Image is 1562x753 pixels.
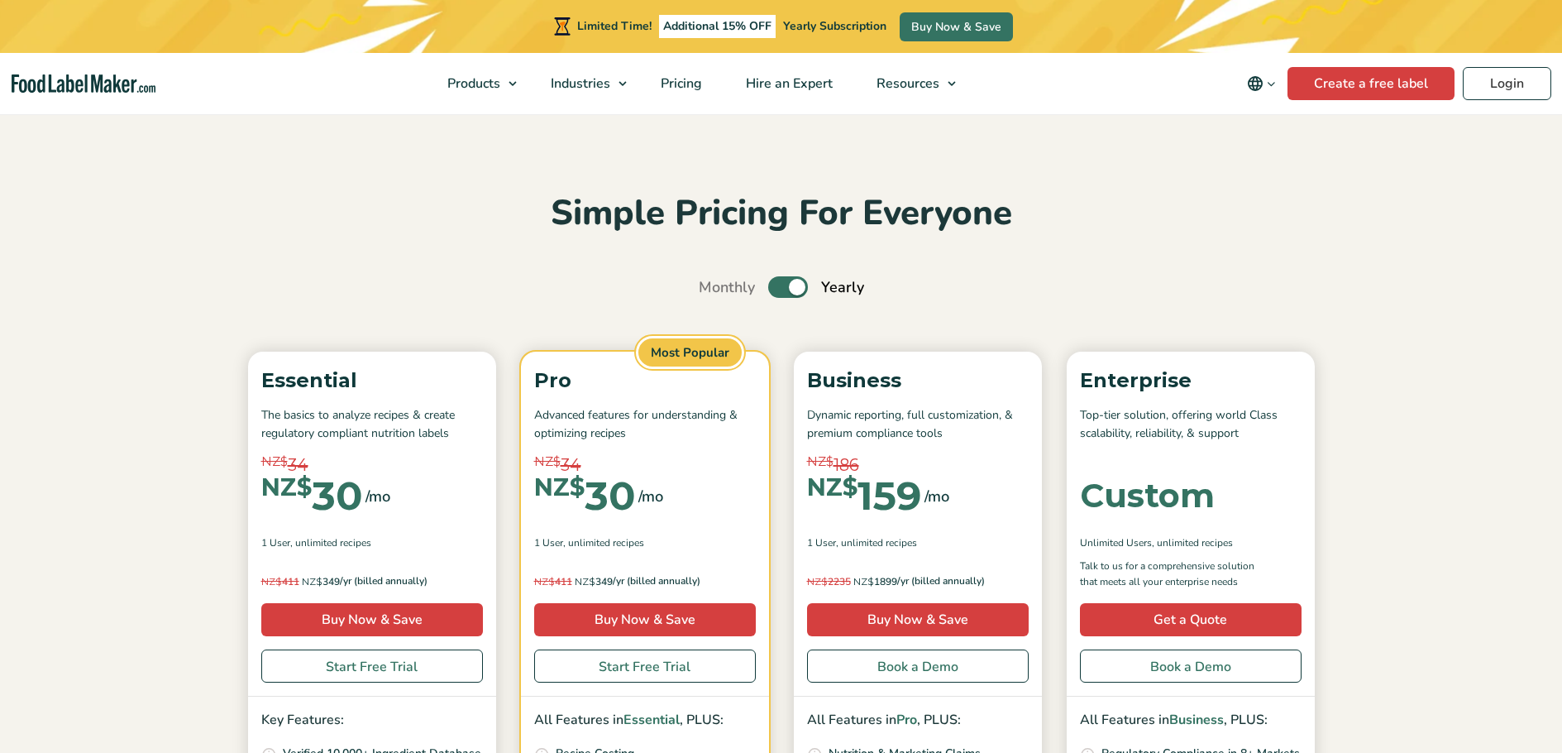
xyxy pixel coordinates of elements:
[623,711,680,729] span: Essential
[546,74,612,93] span: Industries
[261,603,483,636] a: Buy Now & Save
[534,575,572,588] del: 411
[855,53,964,114] a: Resources
[302,575,322,588] span: NZ$
[534,710,756,731] p: All Features in , PLUS:
[261,453,288,472] span: NZ$
[261,710,483,731] p: Key Features:
[1080,406,1302,444] p: Top-tier solution, offering world Class scalability, reliability, & support
[1169,711,1224,729] span: Business
[563,535,644,550] span: , Unlimited Recipes
[534,535,563,550] span: 1 User
[261,476,362,516] div: 30
[1080,559,1270,590] p: Talk to us for a comprehensive solution that meets all your enterprise needs
[534,406,756,444] p: Advanced features for understanding & optimizing recipes
[261,365,483,396] p: Essential
[534,453,561,472] span: NZ$
[741,74,834,93] span: Hire an Expert
[821,276,864,299] span: Yearly
[261,406,483,444] p: The basics to analyze recipes & create regulatory compliant nutrition labels
[656,74,704,93] span: Pricing
[807,476,921,516] div: 159
[240,191,1323,237] h2: Simple Pricing For Everyone
[534,573,613,590] span: 349
[442,74,502,93] span: Products
[807,535,836,550] span: 1 User
[261,476,312,500] span: NZ$
[783,18,886,34] span: Yearly Subscription
[1080,710,1302,731] p: All Features in , PLUS:
[12,74,155,94] a: Food Label Maker homepage
[807,710,1029,731] p: All Features in , PLUS:
[365,485,390,508] span: /mo
[900,12,1013,41] a: Buy Now & Save
[768,276,808,298] label: Toggle
[1287,67,1455,100] a: Create a free label
[807,476,857,500] span: NZ$
[1152,535,1233,550] span: , Unlimited Recipes
[534,365,756,396] p: Pro
[529,53,635,114] a: Industries
[896,711,917,729] span: Pro
[261,575,282,588] span: NZ$
[639,53,720,114] a: Pricing
[834,453,859,477] span: 186
[261,575,299,588] del: 411
[872,74,941,93] span: Resources
[534,650,756,683] a: Start Free Trial
[659,15,776,38] span: Additional 15% OFF
[534,476,585,500] span: NZ$
[924,485,949,508] span: /mo
[261,650,483,683] a: Start Free Trial
[561,453,581,477] span: 34
[836,535,917,550] span: , Unlimited Recipes
[1463,67,1551,100] a: Login
[613,573,700,590] span: /yr (billed annually)
[853,575,874,588] span: NZ$
[1080,479,1215,512] div: Custom
[340,573,428,590] span: /yr (billed annually)
[807,575,851,588] del: 2235
[724,53,851,114] a: Hire an Expert
[1080,535,1152,550] span: Unlimited Users
[807,575,828,588] span: NZ$
[288,453,308,477] span: 34
[261,535,290,550] span: 1 User
[534,603,756,636] a: Buy Now & Save
[807,453,834,472] span: NZ$
[1080,650,1302,683] a: Book a Demo
[699,276,755,299] span: Monthly
[534,476,635,516] div: 30
[575,575,595,588] span: NZ$
[807,406,1029,444] p: Dynamic reporting, full customization, & premium compliance tools
[807,573,897,590] span: 1899
[636,336,744,370] span: Most Popular
[577,18,652,34] span: Limited Time!
[638,485,663,508] span: /mo
[534,575,555,588] span: NZ$
[1080,365,1302,396] p: Enterprise
[426,53,525,114] a: Products
[290,535,371,550] span: , Unlimited Recipes
[807,650,1029,683] a: Book a Demo
[1235,67,1287,100] button: Change language
[807,365,1029,396] p: Business
[897,573,985,590] span: /yr (billed annually)
[807,603,1029,636] a: Buy Now & Save
[261,573,340,590] span: 349
[1080,603,1302,636] a: Get a Quote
